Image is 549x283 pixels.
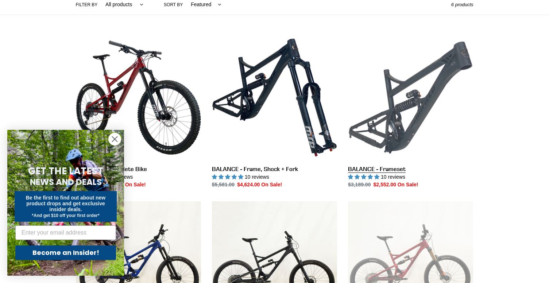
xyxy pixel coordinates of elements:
label: Sort by [164,1,183,8]
span: Be the first to find out about new product drops and get exclusive insider deals. [26,195,106,212]
label: Filter by [76,1,98,8]
span: GET THE LATEST [28,164,103,178]
input: Enter your email address [15,225,116,240]
span: NEWS AND DEALS [30,176,102,188]
span: 6 products [451,2,473,7]
button: Close dialog [108,133,121,146]
button: Become an Insider! [15,245,116,260]
span: *And get $10 off your first order* [32,213,99,218]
